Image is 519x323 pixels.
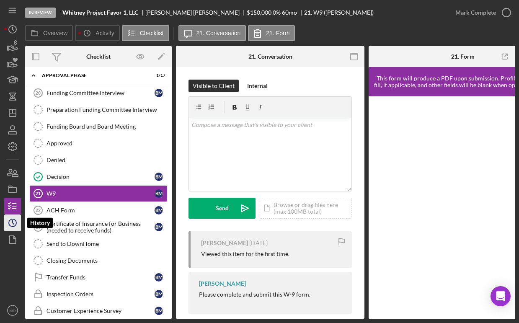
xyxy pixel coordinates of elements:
[62,9,138,16] b: Whitney Project Favor 1, LLC
[29,286,168,302] a: Inspection OrdersBM
[46,220,155,234] div: Certificate of Insurance for Business (needed to receive funds)
[188,80,239,92] button: Visible to Client
[46,90,155,96] div: Funding Committee Interview
[46,173,155,180] div: Decision
[29,85,168,101] a: 20Funding Committee InterviewBM
[29,118,168,135] a: Funding Board and Board Meeting
[36,191,41,196] tspan: 21
[491,286,511,306] div: Open Intercom Messenger
[25,8,56,18] div: In Review
[150,73,165,78] div: 1 / 17
[451,53,475,60] div: 21. Form
[46,240,167,247] div: Send to DownHome
[155,189,163,198] div: B M
[199,291,310,298] div: Please complete and submit this W-9 form.
[140,30,164,36] label: Checklist
[86,53,111,60] div: Checklist
[178,25,246,41] button: 21. Conversation
[455,4,496,21] div: Mark Complete
[29,185,168,202] a: 21W9BM
[46,190,155,197] div: W9
[46,157,167,163] div: Denied
[243,80,272,92] button: Internal
[155,273,163,282] div: B M
[247,9,271,16] span: $150,000
[36,225,41,230] tspan: 23
[46,291,155,297] div: Inspection Orders
[46,307,155,314] div: Customer Experience Survey
[248,53,292,60] div: 21. Conversation
[29,202,168,219] a: 22ACH FormBM
[29,135,168,152] a: Approved
[96,30,114,36] label: Activity
[42,73,145,78] div: Approval Phase
[46,207,155,214] div: ACH Form
[201,251,289,257] div: Viewed this item for the first time.
[122,25,169,41] button: Checklist
[447,4,515,21] button: Mark Complete
[155,89,163,97] div: B M
[46,106,167,113] div: Preparation Funding Committee Interview
[46,257,167,264] div: Closing Documents
[155,206,163,214] div: B M
[46,274,155,281] div: Transfer Funds
[155,290,163,298] div: B M
[29,235,168,252] a: Send to DownHome
[10,308,16,313] text: MD
[196,30,241,36] label: 21. Conversation
[29,252,168,269] a: Closing Documents
[29,168,168,185] a: DecisionBM
[75,25,119,41] button: Activity
[29,152,168,168] a: Denied
[248,25,295,41] button: 21. Form
[36,208,41,213] tspan: 22
[145,9,247,16] div: [PERSON_NAME] [PERSON_NAME]
[247,80,268,92] div: Internal
[155,223,163,231] div: B M
[43,30,67,36] label: Overview
[29,302,168,319] a: Customer Experience SurveyBM
[304,9,374,16] div: 21. W9 ([PERSON_NAME])
[36,90,41,96] tspan: 20
[29,219,168,235] a: 23Certificate of Insurance for Business (needed to receive funds)BM
[201,240,248,246] div: [PERSON_NAME]
[25,25,73,41] button: Overview
[193,80,235,92] div: Visible to Client
[155,173,163,181] div: B M
[188,198,256,219] button: Send
[249,240,268,246] time: 2025-10-07 05:15
[29,101,168,118] a: Preparation Funding Committee Interview
[46,140,167,147] div: Approved
[216,198,229,219] div: Send
[199,280,246,287] div: [PERSON_NAME]
[273,9,281,16] div: 0 %
[29,269,168,286] a: Transfer FundsBM
[4,302,21,319] button: MD
[282,9,297,16] div: 60 mo
[266,30,289,36] label: 21. Form
[155,307,163,315] div: B M
[46,123,167,130] div: Funding Board and Board Meeting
